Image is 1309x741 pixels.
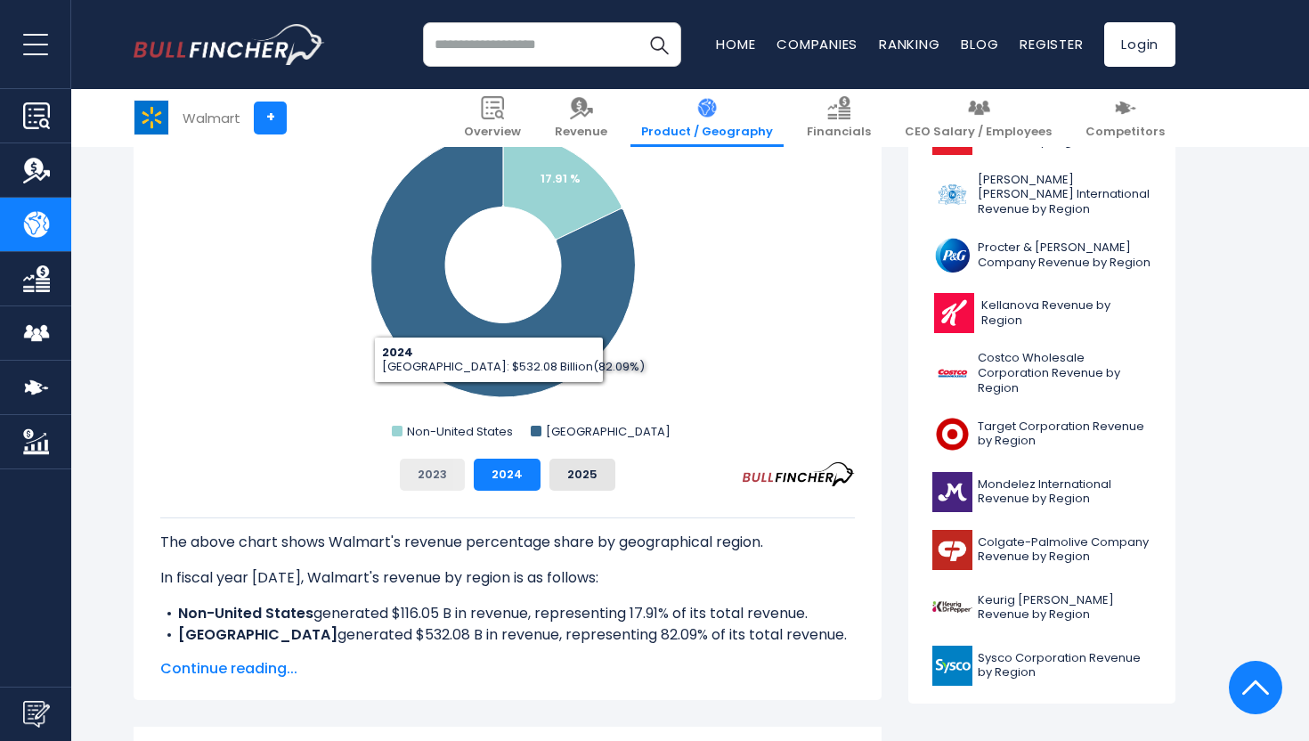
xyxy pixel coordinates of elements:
[546,423,671,440] text: [GEOGRAPHIC_DATA]
[183,108,240,128] div: Walmart
[922,289,1162,338] a: Kellanova Revenue by Region
[254,102,287,134] a: +
[961,35,998,53] a: Blog
[932,414,972,454] img: TGT logo
[978,240,1151,271] span: Procter & [PERSON_NAME] Company Revenue by Region
[922,231,1162,280] a: Procter & [PERSON_NAME] Company Revenue by Region
[453,89,532,147] a: Overview
[630,89,784,147] a: Product / Geography
[922,525,1162,574] a: Colgate-Palmolive Company Revenue by Region
[922,641,1162,690] a: Sysco Corporation Revenue by Region
[134,101,168,134] img: WMT logo
[428,348,476,365] text: 82.09 %
[922,583,1162,632] a: Keurig [PERSON_NAME] Revenue by Region
[978,419,1151,450] span: Target Corporation Revenue by Region
[464,125,521,140] span: Overview
[641,125,773,140] span: Product / Geography
[932,472,972,512] img: MDLZ logo
[549,459,615,491] button: 2025
[932,175,972,215] img: PM logo
[922,168,1162,223] a: [PERSON_NAME] [PERSON_NAME] International Revenue by Region
[776,35,858,53] a: Companies
[981,298,1151,329] span: Kellanova Revenue by Region
[922,468,1162,517] a: Mondelez International Revenue by Region
[178,603,313,623] b: Non-United States
[160,88,855,444] svg: Walmart's Revenue Share by Region
[1085,125,1165,140] span: Competitors
[932,588,972,628] img: KDP logo
[932,530,972,570] img: CL logo
[1104,22,1175,67] a: Login
[978,351,1151,396] span: Costco Wholesale Corporation Revenue by Region
[932,235,972,275] img: PG logo
[134,24,325,65] a: Go to homepage
[894,89,1062,147] a: CEO Salary / Employees
[1075,89,1175,147] a: Competitors
[160,603,855,624] li: generated $116.05 B in revenue, representing 17.91% of its total revenue.
[160,517,855,731] div: The for Walmart is the United States, which represents 82.09% of its total revenue. The for Walma...
[637,22,681,67] button: Search
[796,89,882,147] a: Financials
[978,593,1151,623] span: Keurig [PERSON_NAME] Revenue by Region
[978,651,1151,681] span: Sysco Corporation Revenue by Region
[932,354,972,394] img: COST logo
[160,624,855,646] li: generated $532.08 B in revenue, representing 82.09% of its total revenue.
[541,170,581,187] text: 17.91 %
[922,346,1162,401] a: Costco Wholesale Corporation Revenue by Region
[400,459,465,491] button: 2023
[932,293,976,333] img: K logo
[134,24,325,65] img: bullfincher logo
[407,423,513,440] text: Non-United States
[716,35,755,53] a: Home
[807,125,871,140] span: Financials
[160,658,855,680] span: Continue reading...
[978,173,1151,218] span: [PERSON_NAME] [PERSON_NAME] International Revenue by Region
[544,89,618,147] a: Revenue
[160,567,855,589] p: In fiscal year [DATE], Walmart's revenue by region is as follows:
[978,477,1151,508] span: Mondelez International Revenue by Region
[978,535,1151,566] span: Colgate-Palmolive Company Revenue by Region
[555,125,607,140] span: Revenue
[978,119,1151,150] span: Coca-Cola Company Revenue by Region
[1020,35,1083,53] a: Register
[178,624,337,645] b: [GEOGRAPHIC_DATA]
[160,532,855,553] p: The above chart shows Walmart's revenue percentage share by geographical region.
[905,125,1052,140] span: CEO Salary / Employees
[879,35,939,53] a: Ranking
[922,410,1162,459] a: Target Corporation Revenue by Region
[474,459,541,491] button: 2024
[932,646,972,686] img: SYY logo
